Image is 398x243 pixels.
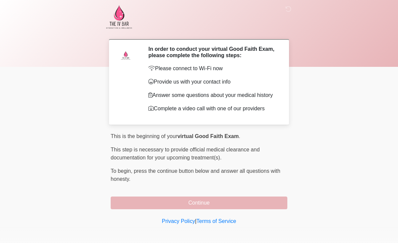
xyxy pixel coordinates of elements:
[148,105,277,113] p: Complete a video call with one of our providers
[111,147,260,160] span: This step is necessary to provide official medical clearance and documentation for your upcoming ...
[111,197,287,209] button: Continue
[196,218,236,224] a: Terms of Service
[162,218,195,224] a: Privacy Policy
[111,168,134,174] span: To begin,
[148,65,277,73] p: Please connect to Wi-Fi now
[195,218,196,224] a: |
[104,5,134,29] img: The IV Bar, LLC Logo
[116,46,136,66] img: Agent Avatar
[148,91,277,99] p: Answer some questions about your medical history
[111,168,280,182] span: press the continue button below and answer all questions with honesty.
[177,133,239,139] strong: virtual Good Faith Exam
[148,46,277,58] h2: In order to conduct your virtual Good Faith Exam, please complete the following steps:
[239,133,240,139] span: .
[111,133,177,139] span: This is the beginning of your
[148,78,277,86] p: Provide us with your contact info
